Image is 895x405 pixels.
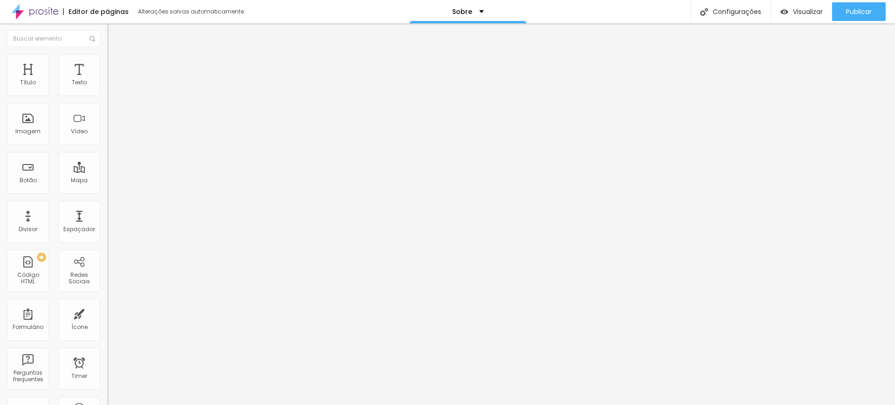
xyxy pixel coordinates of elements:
div: Alterações salvas automaticamente [138,9,245,14]
div: Vídeo [71,128,88,135]
img: Icone [89,36,95,41]
div: Editor de páginas [63,8,129,15]
button: Visualizar [771,2,832,21]
img: Icone [700,8,708,16]
div: Ícone [71,324,88,330]
div: Código HTML [9,272,46,285]
div: Botão [20,177,37,184]
p: Sobre [452,8,472,15]
div: Imagem [15,128,41,135]
button: Publicar [832,2,886,21]
div: Timer [71,373,87,379]
div: Redes Sociais [61,272,97,285]
div: Formulário [13,324,43,330]
div: Mapa [71,177,88,184]
span: Visualizar [793,8,823,15]
iframe: Editor [107,23,895,405]
input: Buscar elemento [7,30,100,47]
div: Título [20,79,36,86]
img: view-1.svg [780,8,788,16]
div: Texto [72,79,87,86]
div: Perguntas frequentes [9,370,46,383]
div: Espaçador [63,226,95,233]
span: Publicar [846,8,872,15]
div: Divisor [19,226,37,233]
